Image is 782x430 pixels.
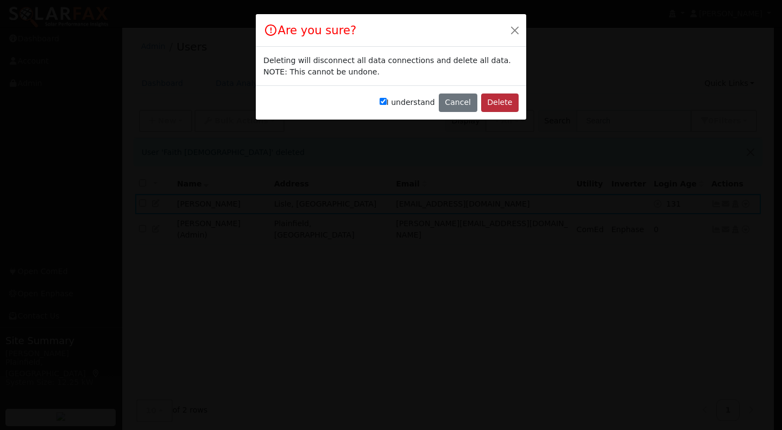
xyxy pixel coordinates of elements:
[263,55,519,78] div: Deleting will disconnect all data connections and delete all data. NOTE: This cannot be undone.
[380,98,387,105] input: I understand
[380,97,435,108] label: I understand
[481,94,519,112] button: Delete
[263,22,356,39] h4: Are you sure?
[507,22,522,38] button: Close
[439,94,477,112] button: Cancel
